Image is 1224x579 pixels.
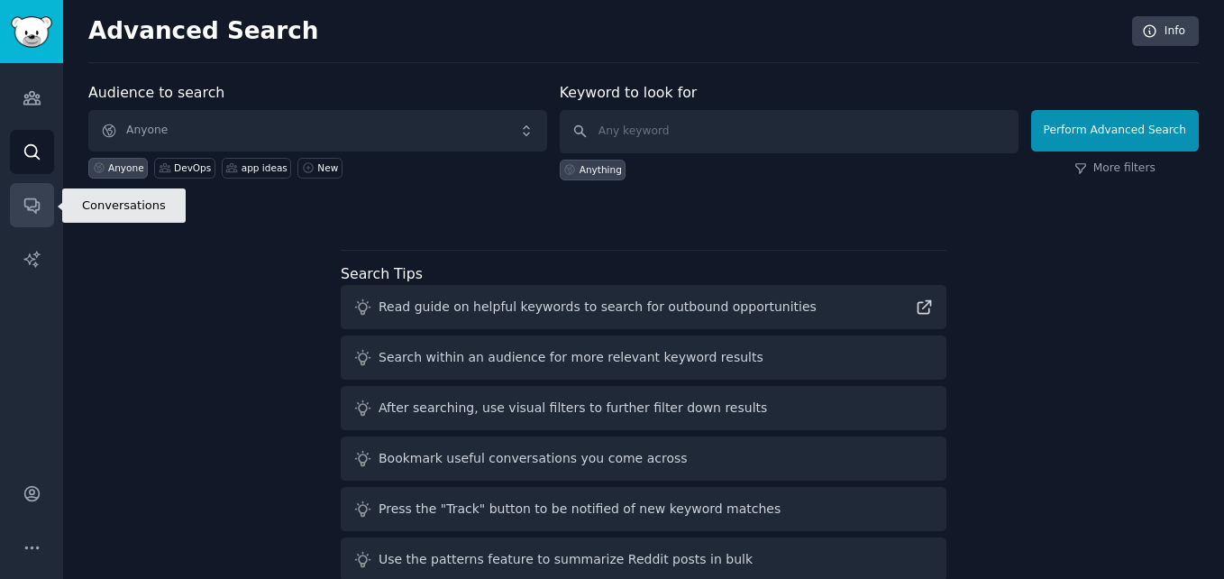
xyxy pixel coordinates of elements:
[379,550,753,569] div: Use the patterns feature to summarize Reddit posts in bulk
[379,500,781,519] div: Press the "Track" button to be notified of new keyword matches
[560,84,698,101] label: Keyword to look for
[1031,110,1199,152] button: Perform Advanced Search
[88,84,224,101] label: Audience to search
[341,265,423,282] label: Search Tips
[174,161,211,174] div: DevOps
[379,399,767,418] div: After searching, use visual filters to further filter down results
[379,298,817,317] div: Read guide on helpful keywords to search for outbound opportunities
[317,161,338,174] div: New
[88,17,1122,46] h2: Advanced Search
[1132,16,1199,47] a: Info
[1074,161,1155,177] a: More filters
[11,16,52,48] img: GummySearch logo
[108,161,144,174] div: Anyone
[242,161,288,174] div: app ideas
[580,163,622,176] div: Anything
[379,449,688,468] div: Bookmark useful conversations you come across
[560,110,1018,153] input: Any keyword
[297,158,342,179] a: New
[88,110,547,152] button: Anyone
[379,348,763,367] div: Search within an audience for more relevant keyword results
